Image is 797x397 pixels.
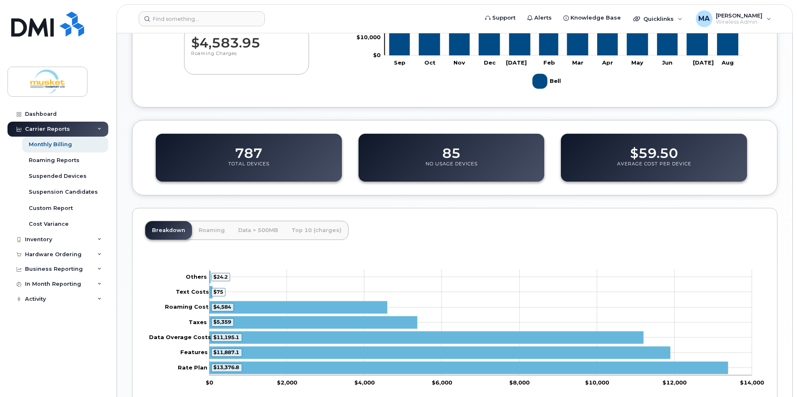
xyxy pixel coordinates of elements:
span: MA [698,14,710,24]
input: Find something... [139,11,265,26]
tspan: $5,359 [213,319,231,325]
span: Quicklinks [643,15,674,22]
tspan: Others [186,273,207,280]
tspan: $4,584 [213,304,231,310]
p: No Usage Devices [426,161,478,176]
tspan: $12,000 [663,379,687,385]
tspan: May [631,59,643,65]
span: Support [492,14,516,22]
p: Total Devices [228,161,269,176]
tspan: $6,000 [432,379,452,385]
tspan: Dec [484,59,496,65]
tspan: Roaming Cost [165,303,209,310]
span: Wireless Admin [716,19,762,25]
p: Roaming Charges [191,50,302,65]
a: Data > 500MB [232,221,285,240]
p: Average Cost Per Device [617,161,691,176]
tspan: $10,000 [585,379,609,385]
a: Knowledge Base [558,10,627,26]
g: Bell [533,70,563,92]
tspan: Jun [662,59,672,65]
a: Alerts [521,10,558,26]
div: Melanie Ackers [690,10,777,27]
tspan: Nov [453,59,465,65]
tspan: $0 [373,51,381,58]
tspan: $4,000 [354,379,375,385]
dd: 85 [442,137,461,161]
tspan: Rate Plan [178,364,207,370]
tspan: Aug [721,59,734,65]
g: Chart [149,269,764,385]
tspan: $11,887.1 [213,349,239,355]
tspan: Taxes [189,318,207,325]
tspan: $10,000 [356,33,381,40]
span: [PERSON_NAME] [716,12,762,19]
tspan: $11,195.1 [213,334,239,340]
tspan: [DATE] [506,59,527,65]
tspan: Text Costs [176,288,209,295]
tspan: Oct [424,59,436,65]
tspan: $0 [206,379,213,385]
g: Legend [533,70,563,92]
span: Knowledge Base [570,14,621,22]
a: Roaming [192,221,232,240]
tspan: [DATE] [693,59,714,65]
dd: $4,583.95 [191,27,302,50]
tspan: Features [180,349,208,355]
tspan: $2,000 [277,379,297,385]
tspan: Data Overage Costs [149,333,211,340]
a: Top 10 (charges) [285,221,348,240]
span: Alerts [534,14,552,22]
dd: $59.50 [630,137,678,161]
tspan: $24.2 [213,273,228,280]
tspan: $8,000 [509,379,530,385]
tspan: $14,000 [740,379,764,385]
div: Quicklinks [628,10,688,27]
dd: 787 [235,137,262,161]
g: Series [209,271,728,374]
tspan: $13,376.8 [213,364,239,370]
tspan: Mar [572,59,583,65]
tspan: $75 [213,288,223,295]
tspan: Sep [394,59,406,65]
a: Breakdown [145,221,192,240]
a: Support [479,10,521,26]
tspan: Apr [602,59,613,65]
tspan: Feb [543,59,555,65]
